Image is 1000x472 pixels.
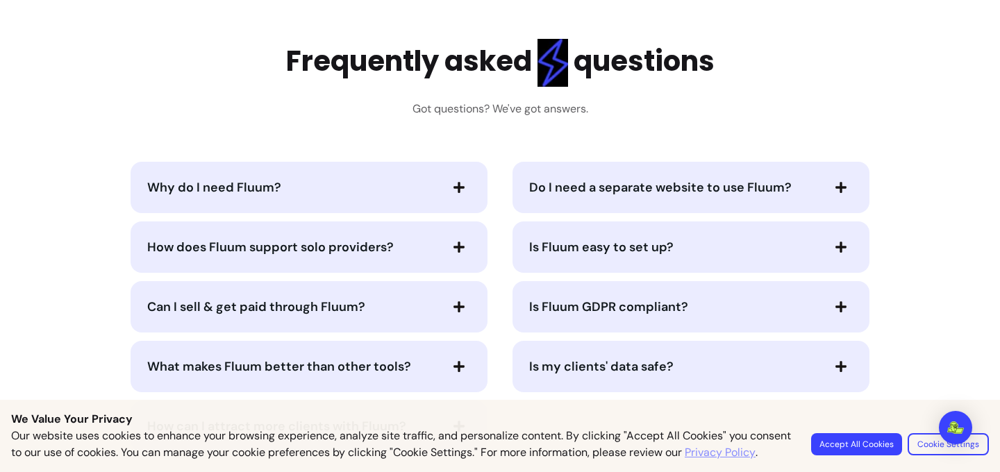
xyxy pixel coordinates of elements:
button: What makes Fluum better than other tools? [147,355,471,378]
div: Open Intercom Messenger [939,411,972,444]
span: How does Fluum support solo providers? [147,239,394,255]
span: Is Fluum easy to set up? [529,239,674,255]
button: Can I sell & get paid through Fluum? [147,295,471,319]
button: Is my clients' data safe? [529,355,853,378]
span: Do I need a separate website to use Fluum? [529,179,792,196]
span: What makes Fluum better than other tools? [147,358,411,375]
a: Privacy Policy [685,444,756,461]
span: Can I sell & get paid through Fluum? [147,298,365,315]
h2: Frequently asked questions [286,39,715,87]
img: flashlight Blue [537,39,568,87]
p: We Value Your Privacy [11,411,989,428]
button: How does Fluum support solo providers? [147,235,471,259]
button: Is Fluum easy to set up? [529,235,853,259]
span: Is Fluum GDPR compliant? [529,298,688,315]
button: Is Fluum GDPR compliant? [529,295,853,319]
button: Do I need a separate website to use Fluum? [529,176,853,199]
p: Our website uses cookies to enhance your browsing experience, analyze site traffic, and personali... [11,428,794,461]
button: Cookie Settings [908,433,989,455]
span: Is my clients' data safe? [529,358,674,375]
h3: Got questions? We've got answers. [412,101,588,117]
span: Why do I need Fluum? [147,179,281,196]
button: Accept All Cookies [811,433,902,455]
button: Why do I need Fluum? [147,176,471,199]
